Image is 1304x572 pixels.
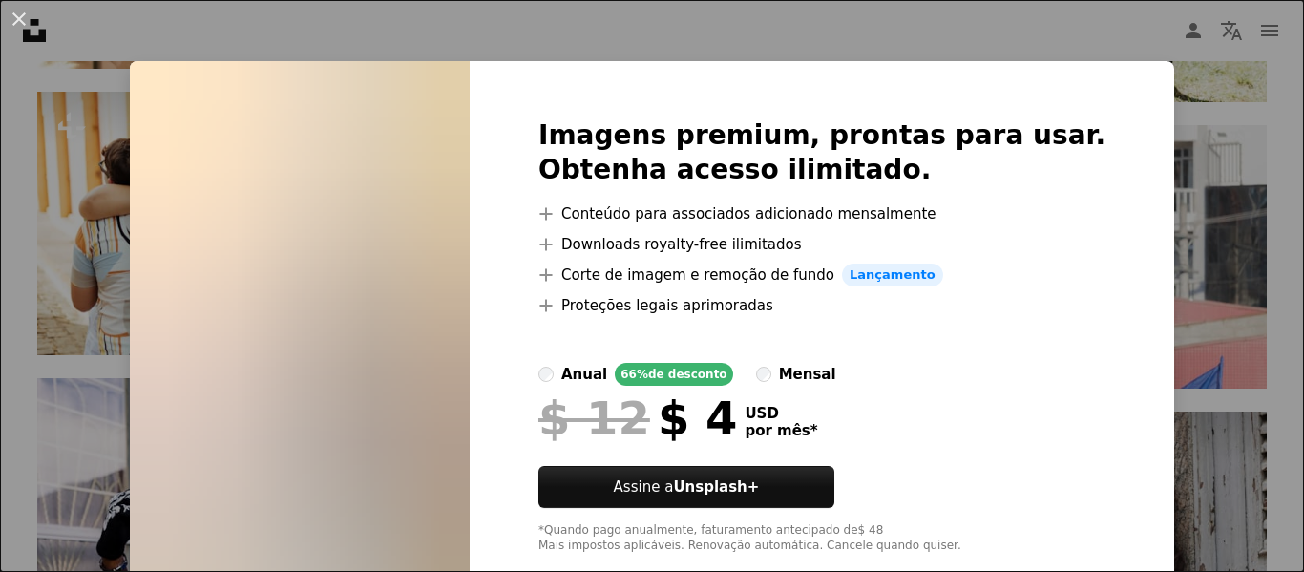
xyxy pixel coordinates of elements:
[538,367,554,382] input: anual66%de desconto
[745,405,817,422] span: USD
[615,363,732,386] div: 66% de desconto
[538,264,1105,286] li: Corte de imagem e remoção de fundo
[538,523,1105,554] div: *Quando pago anualmente, faturamento antecipado de $ 48 Mais impostos aplicáveis. Renovação autom...
[538,393,737,443] div: $ 4
[842,264,943,286] span: Lançamento
[538,233,1105,256] li: Downloads royalty-free ilimitados
[779,363,836,386] div: mensal
[538,118,1105,187] h2: Imagens premium, prontas para usar. Obtenha acesso ilimitado.
[538,294,1105,317] li: Proteções legais aprimoradas
[756,367,771,382] input: mensal
[538,466,834,508] button: Assine aUnsplash+
[673,478,759,496] strong: Unsplash+
[561,363,607,386] div: anual
[538,393,650,443] span: $ 12
[745,422,817,439] span: por mês *
[538,202,1105,225] li: Conteúdo para associados adicionado mensalmente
